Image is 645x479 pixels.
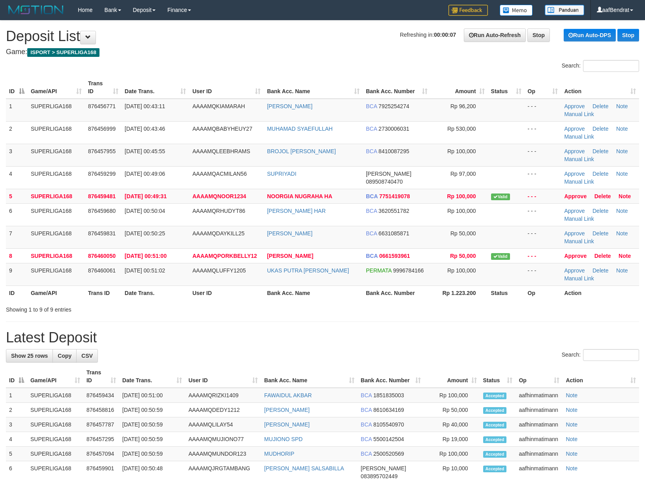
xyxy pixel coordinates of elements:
span: Rp 100,000 [447,208,476,214]
td: 9 [6,263,28,286]
a: Approve [564,253,587,259]
td: - - - [525,226,561,248]
th: ID: activate to sort column descending [6,365,27,388]
span: BCA [361,451,372,457]
span: [DATE] 00:50:04 [125,208,165,214]
span: Rp 530,000 [447,126,476,132]
td: SUPERLIGA168 [28,189,85,203]
a: UKAS PUTRA [PERSON_NAME] [267,267,349,274]
span: [DATE] 00:51:02 [125,267,165,274]
span: AAAAMQDAYKILL25 [192,230,244,237]
a: Note [619,253,631,259]
td: Rp 100,000 [424,388,480,403]
th: Action: activate to sort column ascending [561,76,639,99]
a: Note [566,436,577,442]
span: BCA [366,253,378,259]
a: Note [566,392,577,398]
th: Date Trans. [122,286,189,300]
th: User ID: activate to sort column ascending [189,76,264,99]
th: Amount: activate to sort column ascending [424,365,480,388]
span: 876456999 [88,126,116,132]
a: [PERSON_NAME] [267,230,312,237]
a: Approve [564,103,585,109]
td: 7 [6,226,28,248]
span: Copy 1851835003 to clipboard [373,392,404,398]
a: Note [616,148,628,154]
span: [DATE] 00:43:46 [125,126,165,132]
td: 4 [6,166,28,189]
td: SUPERLIGA168 [27,432,83,447]
a: Delete [592,267,608,274]
span: BCA [366,126,377,132]
span: BCA [366,148,377,154]
td: [DATE] 00:50:59 [119,432,186,447]
span: AAAAMQNOOR1234 [192,193,246,199]
td: 3 [6,417,27,432]
a: BROJOL [PERSON_NAME] [267,148,336,154]
span: BCA [361,407,372,413]
td: SUPERLIGA168 [27,447,83,461]
span: Accepted [483,393,507,399]
th: Date Trans.: activate to sort column ascending [122,76,189,99]
td: Rp 100,000 [424,447,480,461]
span: Copy 0661593961 to clipboard [379,253,410,259]
a: Delete [592,208,608,214]
span: AAAAMQRHUDYT86 [192,208,245,214]
span: Copy 8610634169 to clipboard [373,407,404,413]
td: - - - [525,99,561,122]
span: AAAAMQKIAMARAH [192,103,245,109]
a: MUDHORIP [264,451,294,457]
th: Bank Acc. Name [264,286,363,300]
a: Note [566,465,577,471]
td: aafhinmatimann [516,432,562,447]
th: Op: activate to sort column ascending [525,76,561,99]
a: Note [566,407,577,413]
td: 876457295 [83,432,119,447]
span: Copy 089508740470 to clipboard [366,178,403,185]
td: 1 [6,99,28,122]
th: Op: activate to sort column ascending [516,365,562,388]
span: [DATE] 00:49:06 [125,171,165,177]
th: ID [6,286,28,300]
th: Game/API: activate to sort column ascending [27,365,83,388]
th: Game/API: activate to sort column ascending [28,76,85,99]
span: Rp 100,000 [447,267,476,274]
span: 876456771 [88,103,116,109]
td: aafhinmatimann [516,403,562,417]
span: [DATE] 00:50:25 [125,230,165,237]
td: AAAAMQMUNDOR123 [185,447,261,461]
a: MUHAMAD SYAEFULLAH [267,126,332,132]
span: Copy [58,353,71,359]
a: Manual Link [564,111,594,117]
a: Manual Link [564,275,594,282]
span: [DATE] 00:45:55 [125,148,165,154]
td: SUPERLIGA168 [28,121,85,144]
img: MOTION_logo.png [6,4,66,16]
td: Rp 19,000 [424,432,480,447]
a: NOORGIA NUGRAHA HA [267,193,332,199]
span: [DATE] 00:43:11 [125,103,165,109]
a: Note [616,126,628,132]
td: - - - [525,144,561,166]
th: Trans ID [85,286,122,300]
a: Note [566,451,577,457]
a: Run Auto-Refresh [464,28,526,42]
a: Manual Link [564,216,594,222]
a: SUPRIYADI [267,171,296,177]
td: SUPERLIGA168 [28,166,85,189]
a: Copy [52,349,77,363]
span: 876459481 [88,193,116,199]
h4: Game: [6,48,639,56]
a: Note [619,193,631,199]
th: Bank Acc. Name: activate to sort column ascending [261,365,357,388]
span: Rp 96,200 [450,103,476,109]
span: Valid transaction [491,253,510,260]
span: Refreshing in: [400,32,456,38]
td: - - - [525,166,561,189]
td: Rp 40,000 [424,417,480,432]
span: [DATE] 00:51:00 [125,253,167,259]
a: Manual Link [564,133,594,140]
span: Rp 97,000 [450,171,476,177]
th: Bank Acc. Name: activate to sort column ascending [264,76,363,99]
td: [DATE] 00:51:00 [119,388,186,403]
